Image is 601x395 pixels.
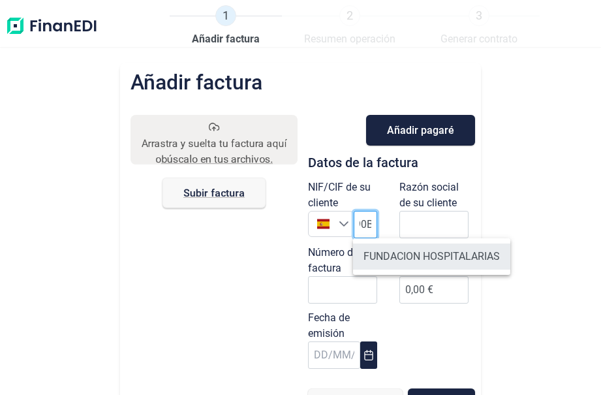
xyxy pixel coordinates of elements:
[317,217,330,230] img: ES
[192,5,260,47] a: 1Añadir factura
[387,125,454,135] span: Añadir pagaré
[360,341,377,369] button: Choose Date
[353,244,510,270] li: FUNDACION HOSPITALARIAS
[399,180,469,211] label: Razón social de su cliente
[215,5,236,26] span: 1
[136,136,292,167] div: Arrastra y suelta tu factura aquí o
[192,31,260,47] span: Añadir factura
[308,341,360,369] input: DD/MM/YYYY
[366,115,475,146] button: Añadir pagaré
[131,73,262,91] h2: Añadir factura
[5,5,98,47] img: Logo de aplicación
[308,245,377,276] label: Número de factura
[339,212,354,236] div: Seleccione un país
[308,156,475,169] h3: Datos de la factura
[308,180,377,211] label: NIF/CIF de su cliente
[308,310,377,341] label: Fecha de emisión
[183,188,245,198] span: Subir factura
[161,153,273,165] span: búscalo en tus archivos.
